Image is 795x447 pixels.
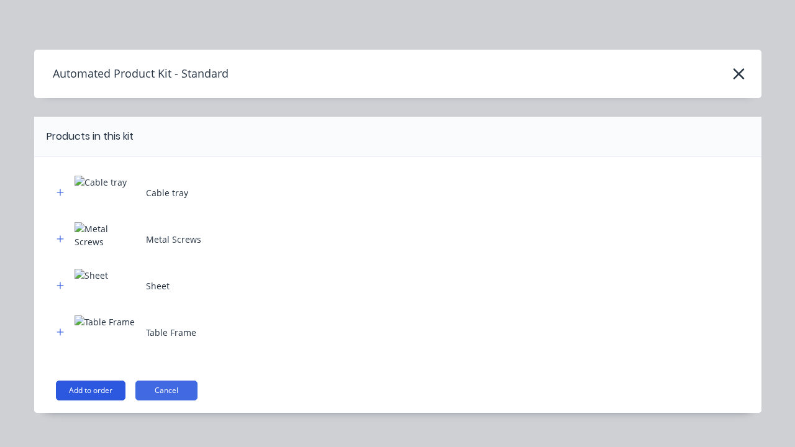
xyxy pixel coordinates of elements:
img: Metal Screws [75,222,137,256]
div: Products in this kit [47,129,134,144]
button: Add to order [56,381,125,400]
img: Table Frame [75,315,137,350]
img: Cable tray [75,176,137,210]
img: Sheet [75,269,137,303]
div: Sheet [146,279,170,292]
button: Cancel [135,381,198,400]
h4: Automated Product Kit - Standard [34,62,229,86]
div: Metal Screws [146,233,201,246]
div: Table Frame [146,326,196,339]
div: Cable tray [146,186,188,199]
